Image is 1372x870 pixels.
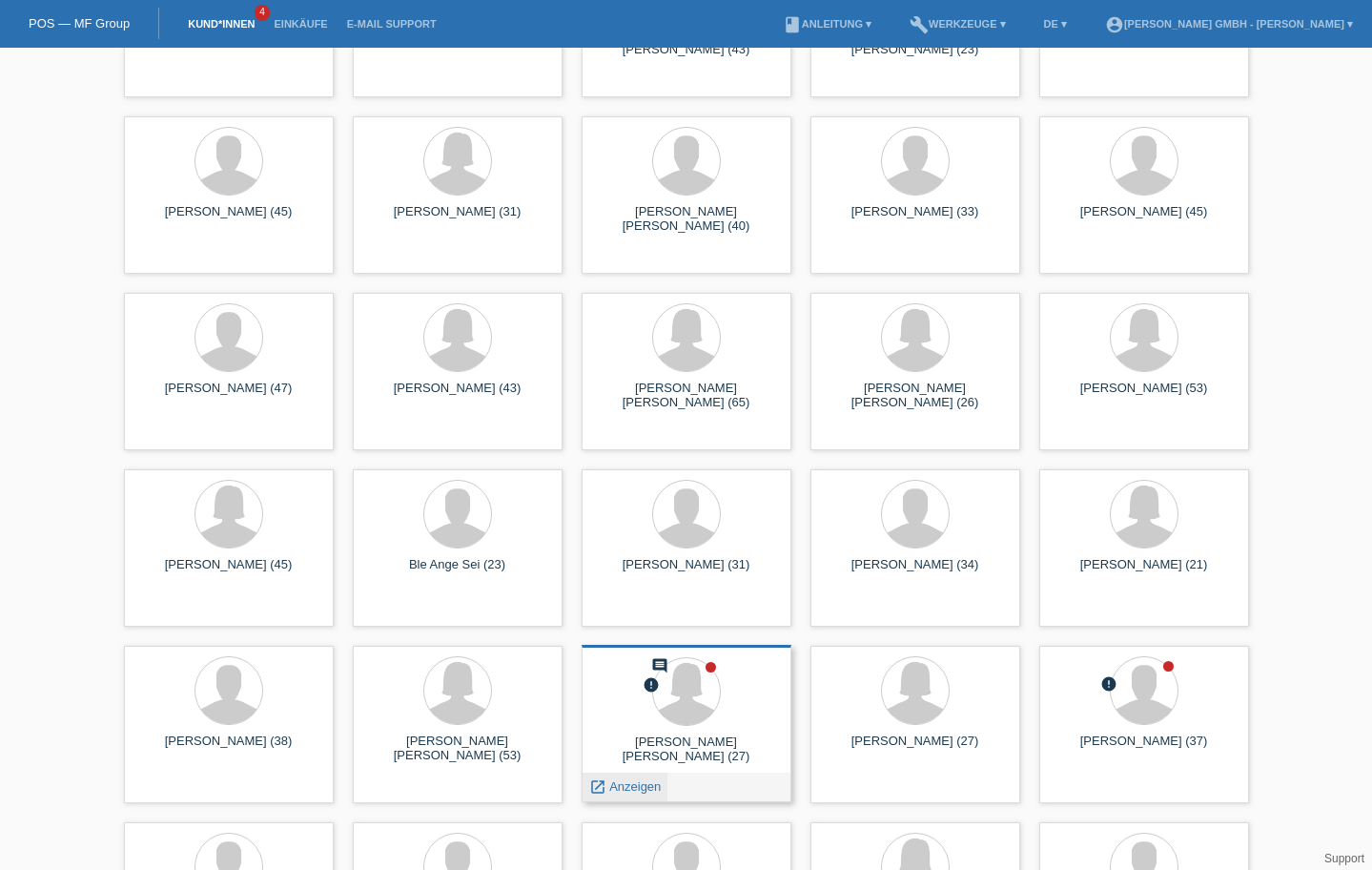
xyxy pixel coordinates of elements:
i: comment [651,657,668,674]
a: DE ▾ [1034,18,1076,30]
div: Unbestätigt, in Bearbeitung [1100,675,1117,695]
a: POS — MF Group [29,16,130,31]
div: [PERSON_NAME] (45) [139,204,318,235]
div: Neuer Kommentar [651,657,668,677]
i: launch [589,778,606,796]
div: [PERSON_NAME] (31) [597,557,776,588]
i: error [1100,675,1117,693]
div: [PERSON_NAME] (38) [139,734,318,764]
a: Kund*innen [178,18,264,30]
a: Einkäufe [264,18,337,30]
div: [PERSON_NAME] (27) [826,734,1005,764]
div: [PERSON_NAME] [PERSON_NAME] (53) [368,734,547,764]
a: Support [1324,852,1364,865]
div: [PERSON_NAME] [PERSON_NAME] (27) [597,735,776,765]
span: Anzeigen [609,779,661,794]
a: bookAnleitung ▾ [773,18,881,30]
div: Zurückgewiesen [643,676,660,696]
a: E-Mail Support [338,18,446,30]
div: [PERSON_NAME] (21) [1055,557,1234,588]
div: [PERSON_NAME] (45) [139,557,318,588]
a: account_circle[PERSON_NAME] GmbH - [PERSON_NAME] ▾ [1096,18,1362,30]
i: book [783,15,802,34]
i: build [910,15,929,34]
div: Ble Ange Sei (23) [368,557,547,588]
div: [PERSON_NAME] (45) [1055,204,1234,235]
div: [PERSON_NAME] [PERSON_NAME] (26) [826,381,1005,411]
div: [PERSON_NAME] [PERSON_NAME] (65) [597,381,776,411]
div: [PERSON_NAME] (31) [368,204,547,235]
span: 4 [255,5,270,21]
div: [PERSON_NAME] (33) [826,204,1005,235]
div: [PERSON_NAME] (34) [826,557,1005,588]
div: [PERSON_NAME] (37) [1055,734,1234,764]
i: error [643,676,660,694]
a: launch Anzeigen [589,779,662,794]
a: buildWerkzeuge ▾ [900,18,1015,30]
div: [PERSON_NAME] (47) [139,381,318,411]
div: [PERSON_NAME] (53) [1055,381,1234,411]
div: [PERSON_NAME] [PERSON_NAME] (40) [597,204,776,235]
i: account_circle [1105,15,1124,34]
div: [PERSON_NAME] (43) [368,381,547,411]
